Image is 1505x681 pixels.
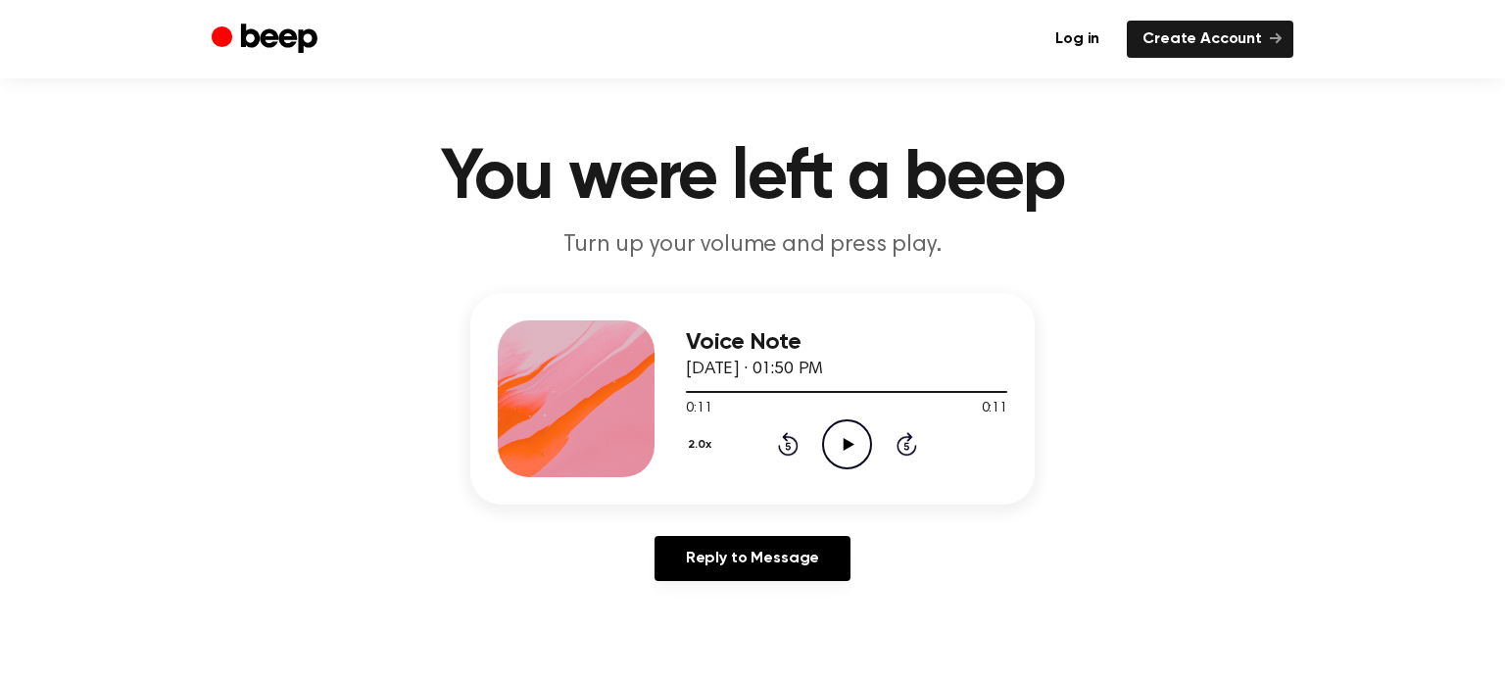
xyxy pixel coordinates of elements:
span: 0:11 [982,399,1007,419]
p: Turn up your volume and press play. [376,229,1129,262]
a: Beep [212,21,322,59]
button: 2.0x [686,428,719,462]
h1: You were left a beep [251,143,1254,214]
a: Reply to Message [655,536,850,581]
a: Create Account [1127,21,1293,58]
span: [DATE] · 01:50 PM [686,361,823,378]
span: 0:11 [686,399,711,419]
h3: Voice Note [686,329,1007,356]
a: Log in [1040,21,1115,58]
